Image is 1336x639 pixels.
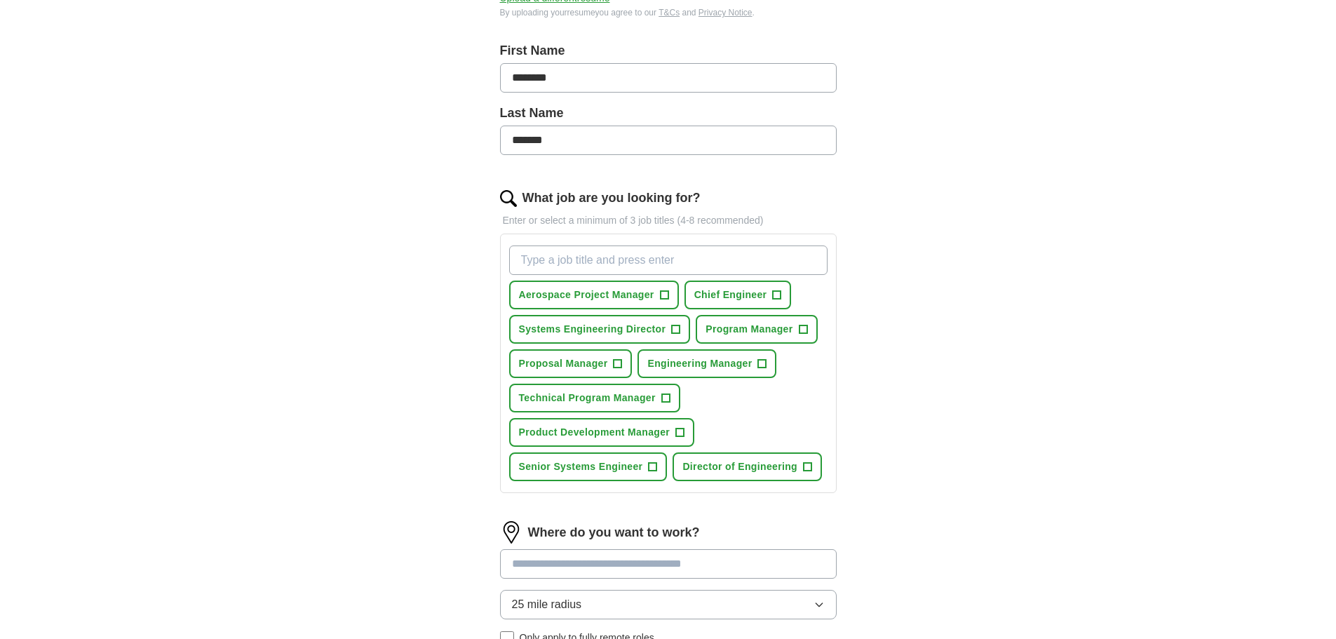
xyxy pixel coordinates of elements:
span: Senior Systems Engineer [519,459,643,474]
span: Proposal Manager [519,356,608,371]
span: Systems Engineering Director [519,322,666,337]
label: Last Name [500,104,837,123]
label: What job are you looking for? [522,189,701,208]
button: Director of Engineering [673,452,822,481]
button: Proposal Manager [509,349,633,378]
button: Program Manager [696,315,817,344]
button: Engineering Manager [637,349,776,378]
span: Technical Program Manager [519,391,656,405]
button: Technical Program Manager [509,384,680,412]
a: Privacy Notice [699,8,753,18]
a: T&Cs [659,8,680,18]
input: Type a job title and press enter [509,245,828,275]
span: Product Development Manager [519,425,670,440]
button: Product Development Manager [509,418,695,447]
span: Director of Engineering [682,459,797,474]
label: First Name [500,41,837,60]
button: 25 mile radius [500,590,837,619]
button: Chief Engineer [684,281,792,309]
span: Aerospace Project Manager [519,288,654,302]
button: Aerospace Project Manager [509,281,679,309]
img: location.png [500,521,522,544]
button: Senior Systems Engineer [509,452,668,481]
span: Chief Engineer [694,288,767,302]
div: By uploading your resume you agree to our and . [500,6,837,19]
button: Systems Engineering Director [509,315,691,344]
img: search.png [500,190,517,207]
span: Engineering Manager [647,356,752,371]
label: Where do you want to work? [528,523,700,542]
span: 25 mile radius [512,596,582,613]
p: Enter or select a minimum of 3 job titles (4-8 recommended) [500,213,837,228]
span: Program Manager [706,322,792,337]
